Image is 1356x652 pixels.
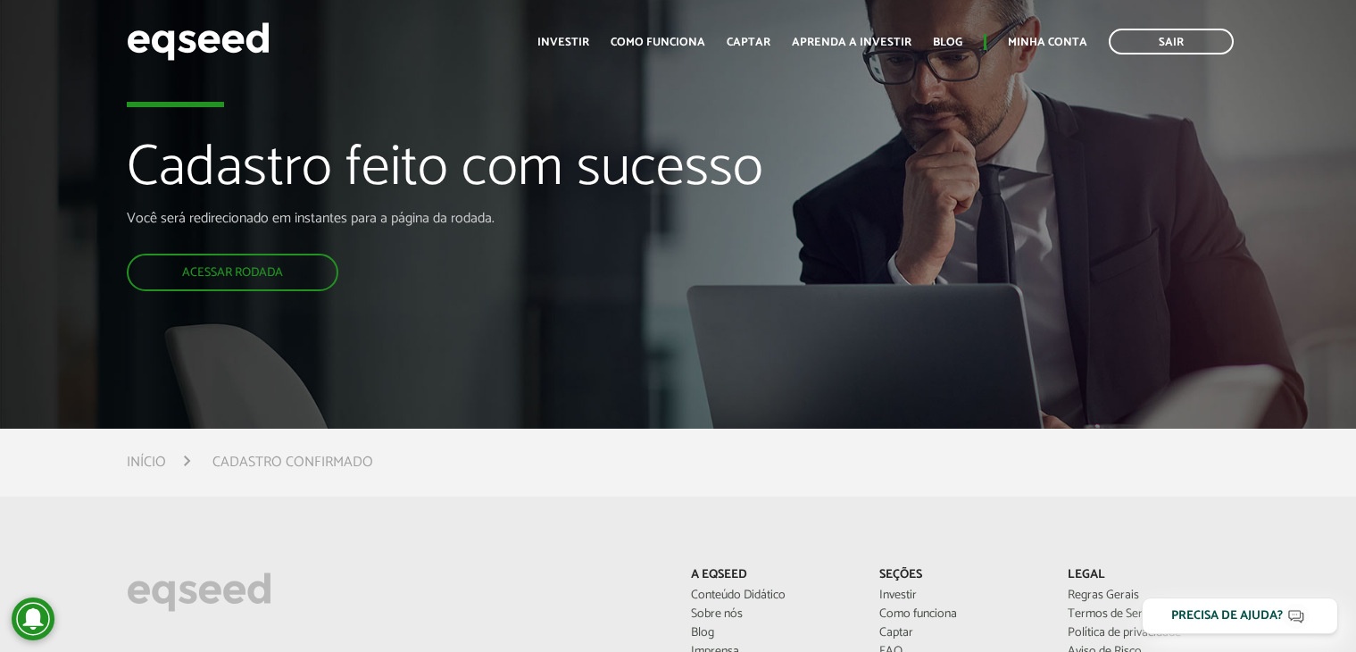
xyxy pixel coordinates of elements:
[1008,37,1087,48] a: Minha conta
[611,37,705,48] a: Como funciona
[727,37,770,48] a: Captar
[691,589,853,602] a: Conteúdo Didático
[127,254,338,291] a: Acessar rodada
[127,18,270,65] img: EqSeed
[127,210,778,227] p: Você será redirecionado em instantes para a página da rodada.
[691,568,853,583] p: A EqSeed
[691,608,853,621] a: Sobre nós
[792,37,911,48] a: Aprenda a investir
[879,627,1041,639] a: Captar
[127,138,778,209] h1: Cadastro feito com sucesso
[1068,568,1229,583] p: Legal
[1109,29,1234,54] a: Sair
[879,608,1041,621] a: Como funciona
[879,568,1041,583] p: Seções
[1068,627,1229,639] a: Política de privacidade
[691,627,853,639] a: Blog
[1068,608,1229,621] a: Termos de Serviço
[127,456,166,470] a: Início
[879,589,1041,602] a: Investir
[212,450,373,474] li: Cadastro confirmado
[1068,589,1229,602] a: Regras Gerais
[933,37,962,48] a: Blog
[127,568,271,616] img: EqSeed Logo
[537,37,589,48] a: Investir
